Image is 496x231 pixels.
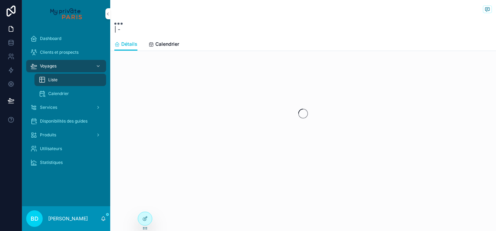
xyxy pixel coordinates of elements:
a: Utilisateurs [26,143,106,155]
a: Produits [26,129,106,141]
span: Dashboard [40,36,61,41]
p: [PERSON_NAME] [48,215,88,222]
a: Calendrier [34,87,106,100]
div: scrollable content [22,28,110,178]
a: Disponibilités des guides [26,115,106,127]
a: Liste [34,74,106,86]
span: Calendrier [155,41,179,48]
span: BD [31,214,39,223]
a: Services [26,101,106,114]
a: Statistiques [26,156,106,169]
span: Détails [121,41,137,48]
a: Clients et prospects [26,46,106,59]
a: Détails [114,38,137,51]
span: Produits [40,132,56,138]
span: Calendrier [48,91,69,96]
span: Liste [48,77,58,83]
a: Calendrier [148,38,179,52]
a: Dashboard [26,32,106,45]
span: Clients et prospects [40,50,79,55]
span: Services [40,105,57,110]
img: App logo [50,8,82,19]
span: Statistiques [40,160,63,165]
span: Voyages [40,63,56,69]
span: Disponibilités des guides [40,118,87,124]
span: Utilisateurs [40,146,62,151]
span: | - [114,25,123,33]
a: Voyages [26,60,106,72]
